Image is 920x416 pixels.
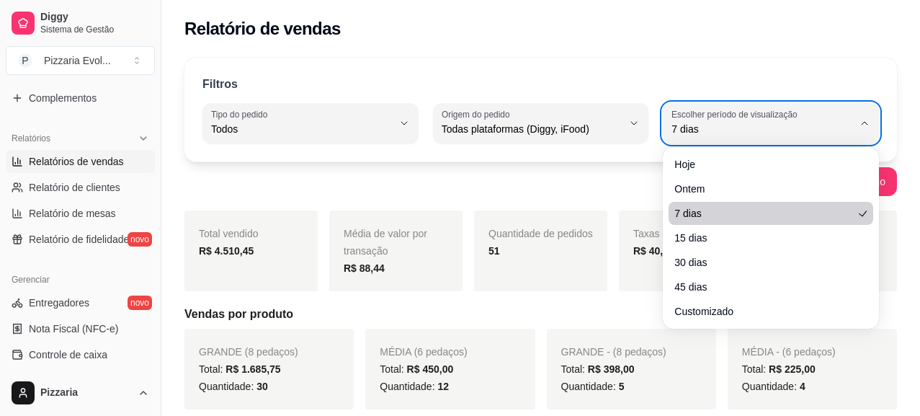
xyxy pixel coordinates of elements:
span: Taxas de entrega [633,228,710,239]
span: Entregadores [29,296,89,310]
span: Complementos [29,91,97,105]
span: Ontem [674,182,853,196]
span: 7 dias [674,206,853,221]
span: 12 [437,381,449,392]
span: Relatório de mesas [29,206,116,221]
span: Quantidade de pedidos [488,228,593,239]
span: 7 dias [671,122,853,136]
button: Select a team [6,46,155,75]
span: Nota Fiscal (NFC-e) [29,322,118,336]
h2: Relatório de vendas [184,17,341,40]
span: Relatórios de vendas [29,154,124,169]
h5: Vendas por produto [184,306,897,323]
span: 30 [256,381,268,392]
span: Quantidade: [199,381,268,392]
span: 4 [800,381,805,392]
span: Todas plataformas (Diggy, iFood) [442,122,623,136]
span: Quantidade: [380,381,449,392]
span: Customizado [674,304,853,319]
strong: R$ 4.510,45 [199,245,254,257]
strong: R$ 88,44 [344,262,385,274]
span: 45 dias [674,280,853,294]
strong: 51 [488,245,500,257]
span: Total: [199,363,281,375]
p: Filtros [202,76,238,93]
span: Todos [211,122,393,136]
label: Tipo do pedido [211,108,272,120]
span: P [18,53,32,68]
span: Total: [380,363,453,375]
span: R$ 398,00 [588,363,635,375]
label: Origem do pedido [442,108,514,120]
div: Pizzaria Evol ... [44,53,111,68]
span: Relatórios [12,133,50,144]
span: Relatório de clientes [29,180,120,195]
span: R$ 225,00 [769,363,816,375]
span: R$ 450,00 [407,363,454,375]
span: MÉDIA - (6 pedaços) [742,346,836,358]
label: Escolher período de visualização [671,108,802,120]
span: MÉDIA (6 pedaços) [380,346,467,358]
span: Diggy [40,11,149,24]
span: GRANDE (8 pedaços) [199,346,298,358]
span: Total vendido [199,228,259,239]
span: 15 dias [674,231,853,245]
span: Relatório de fidelidade [29,232,129,247]
span: Pizzaria [40,386,132,399]
span: Controle de caixa [29,348,107,362]
strong: R$ 40,00 [633,245,674,257]
span: Total: [742,363,816,375]
span: Hoje [674,157,853,172]
span: Sistema de Gestão [40,24,149,35]
div: Gerenciar [6,268,155,291]
span: GRANDE - (8 pedaços) [561,346,666,358]
span: Quantidade: [561,381,625,392]
span: Total: [561,363,635,375]
span: Média de valor por transação [344,228,427,257]
span: 5 [619,381,625,392]
span: Quantidade: [742,381,805,392]
span: 30 dias [674,255,853,270]
span: R$ 1.685,75 [225,363,280,375]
